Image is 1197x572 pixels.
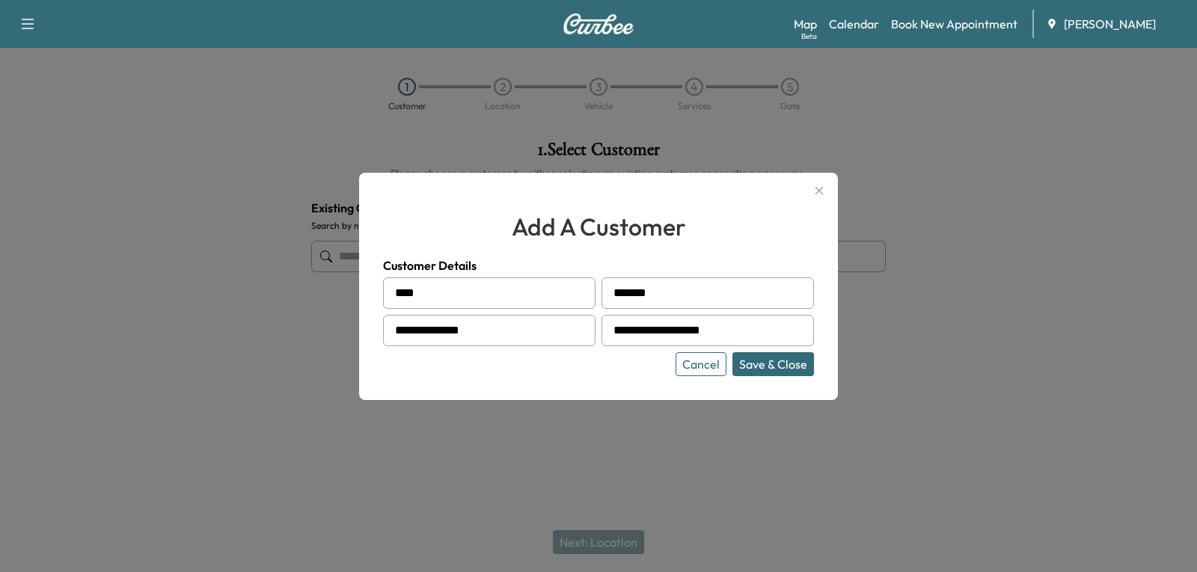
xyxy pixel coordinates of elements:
div: Beta [801,31,817,42]
img: Curbee Logo [563,13,634,34]
h4: Customer Details [383,256,814,274]
a: Calendar [829,15,879,33]
span: [PERSON_NAME] [1064,15,1156,33]
h2: add a customer [383,209,814,245]
button: Save & Close [732,352,814,376]
a: Book New Appointment [891,15,1017,33]
button: Cancel [676,352,726,376]
a: MapBeta [794,15,817,33]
